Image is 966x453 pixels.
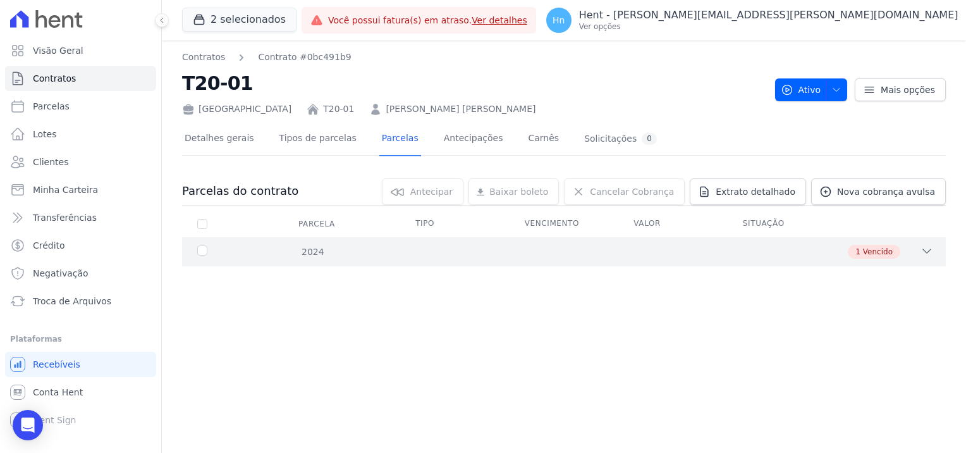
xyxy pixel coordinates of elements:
a: Solicitações0 [582,123,659,156]
div: Plataformas [10,332,151,347]
a: Contratos [5,66,156,91]
span: Extrato detalhado [716,185,795,198]
nav: Breadcrumb [182,51,765,64]
a: Conta Hent [5,380,156,405]
span: Negativação [33,267,89,280]
a: Transferências [5,205,156,230]
span: Hn [553,16,565,25]
a: Visão Geral [5,38,156,63]
span: Minha Carteira [33,183,98,196]
span: Recebíveis [33,358,80,371]
a: Recebíveis [5,352,156,377]
a: Detalhes gerais [182,123,257,156]
a: Ver detalhes [472,15,527,25]
div: [GEOGRAPHIC_DATA] [182,102,291,116]
div: 0 [642,133,657,145]
p: Hent - [PERSON_NAME][EMAIL_ADDRESS][PERSON_NAME][DOMAIN_NAME] [579,9,958,22]
a: Extrato detalhado [690,178,806,205]
span: Contratos [33,72,76,85]
div: Solicitações [584,133,657,145]
span: Troca de Arquivos [33,295,111,307]
a: Troca de Arquivos [5,289,156,314]
h2: T20-01 [182,69,765,97]
span: Crédito [33,239,65,252]
button: 2 selecionados [182,8,297,32]
th: Valor [618,211,728,237]
span: Vencido [863,246,893,258]
a: Mais opções [855,78,946,101]
a: T20-01 [323,102,354,116]
span: Ativo [781,78,821,101]
a: Contratos [182,51,225,64]
a: Antecipações [441,123,506,156]
a: Parcelas [5,94,156,119]
span: Conta Hent [33,386,83,399]
span: Você possui fatura(s) em atraso. [328,14,527,27]
a: Nova cobrança avulsa [811,178,946,205]
h3: Parcelas do contrato [182,183,298,199]
th: Tipo [400,211,510,237]
a: Carnês [525,123,561,156]
span: Visão Geral [33,44,83,57]
a: Parcelas [379,123,421,156]
span: Clientes [33,156,68,168]
a: Minha Carteira [5,177,156,202]
a: [PERSON_NAME] [PERSON_NAME] [386,102,535,116]
a: Tipos de parcelas [277,123,359,156]
span: 1 [855,246,860,258]
span: Parcelas [33,100,70,113]
a: Clientes [5,149,156,175]
button: Ativo [775,78,848,101]
a: Negativação [5,261,156,286]
a: Crédito [5,233,156,258]
div: Open Intercom Messenger [13,410,43,440]
span: Mais opções [881,84,935,96]
p: Ver opções [579,22,958,32]
span: Transferências [33,211,97,224]
nav: Breadcrumb [182,51,352,64]
div: Parcela [283,211,350,237]
a: Contrato #0bc491b9 [258,51,351,64]
th: Vencimento [510,211,619,237]
span: Lotes [33,128,57,140]
th: Situação [728,211,837,237]
a: Lotes [5,121,156,147]
span: Nova cobrança avulsa [837,185,935,198]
